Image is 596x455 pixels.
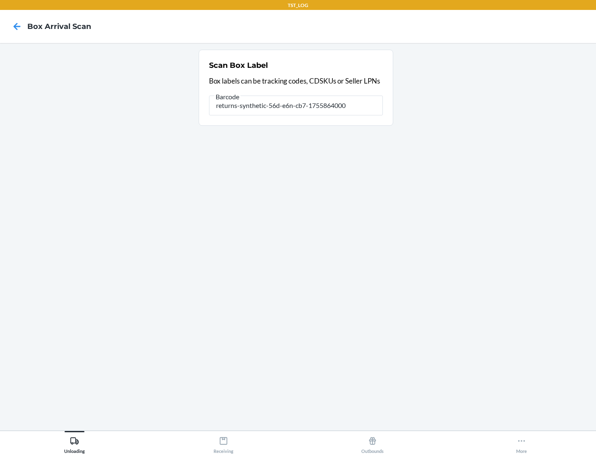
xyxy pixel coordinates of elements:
button: Receiving [149,431,298,454]
button: Outbounds [298,431,447,454]
div: Outbounds [361,433,384,454]
span: Barcode [214,93,240,101]
div: More [516,433,527,454]
p: TST_LOG [288,2,308,9]
p: Box labels can be tracking codes, CDSKUs or Seller LPNs [209,76,383,86]
h4: Box Arrival Scan [27,21,91,32]
h2: Scan Box Label [209,60,268,71]
div: Unloading [64,433,85,454]
input: Barcode [209,96,383,115]
button: More [447,431,596,454]
div: Receiving [214,433,233,454]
